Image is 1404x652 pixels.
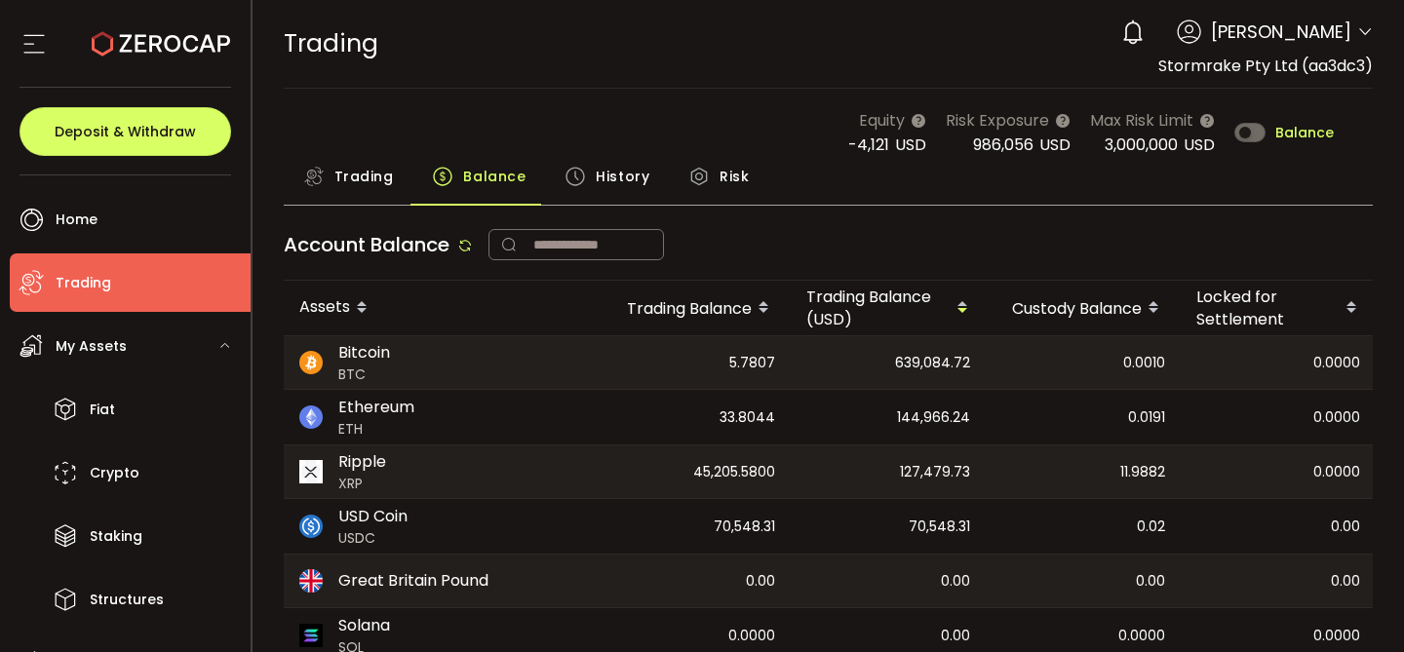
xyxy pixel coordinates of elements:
[334,157,394,196] span: Trading
[284,231,449,258] span: Account Balance
[986,291,1181,325] div: Custody Balance
[284,291,596,325] div: Assets
[1181,286,1376,330] div: Locked for Settlement
[1184,134,1215,156] span: USD
[338,528,408,549] span: USDC
[714,516,775,538] span: 70,548.31
[596,291,791,325] div: Trading Balance
[946,108,1049,133] span: Risk Exposure
[338,614,390,637] span: Solana
[299,624,323,647] img: sol_portfolio.png
[941,625,970,647] span: 0.00
[1105,134,1178,156] span: 3,000,000
[90,522,142,551] span: Staking
[746,570,775,593] span: 0.00
[1313,461,1360,483] span: 0.0000
[338,419,414,440] span: ETH
[338,364,390,385] span: BTC
[728,625,775,647] span: 0.0000
[895,134,926,156] span: USD
[19,107,231,156] button: Deposit & Withdraw
[1306,558,1404,652] iframe: Chat Widget
[941,570,970,593] span: 0.00
[299,405,323,429] img: eth_portfolio.svg
[56,206,97,234] span: Home
[1128,406,1165,429] span: 0.0191
[1275,126,1334,139] span: Balance
[1118,625,1165,647] span: 0.0000
[720,406,775,429] span: 33.8044
[56,269,111,297] span: Trading
[848,134,889,156] span: -4,121
[1158,55,1373,77] span: Stormrake Pty Ltd (aa3dc3)
[90,396,115,424] span: Fiat
[909,516,970,538] span: 70,548.31
[338,341,390,364] span: Bitcoin
[973,134,1033,156] span: 986,056
[791,286,986,330] div: Trading Balance (USD)
[338,396,414,419] span: Ethereum
[1313,352,1360,374] span: 0.0000
[90,459,139,487] span: Crypto
[338,474,386,494] span: XRP
[90,586,164,614] span: Structures
[338,569,488,593] span: Great Britain Pound
[284,26,378,60] span: Trading
[299,569,323,593] img: gbp_portfolio.svg
[1120,461,1165,483] span: 11.9882
[895,352,970,374] span: 639,084.72
[1331,516,1360,538] span: 0.00
[1211,19,1351,45] span: [PERSON_NAME]
[338,505,408,528] span: USD Coin
[596,157,649,196] span: History
[1137,516,1165,538] span: 0.02
[1123,352,1165,374] span: 0.0010
[463,157,526,196] span: Balance
[55,125,196,138] span: Deposit & Withdraw
[56,332,127,361] span: My Assets
[299,351,323,374] img: btc_portfolio.svg
[1039,134,1071,156] span: USD
[299,460,323,483] img: xrp_portfolio.png
[338,450,386,474] span: Ripple
[1090,108,1193,133] span: Max Risk Limit
[1136,570,1165,593] span: 0.00
[693,461,775,483] span: 45,205.5800
[299,515,323,538] img: usdc_portfolio.svg
[720,157,749,196] span: Risk
[729,352,775,374] span: 5.7807
[897,406,970,429] span: 144,966.24
[900,461,970,483] span: 127,479.73
[1313,406,1360,429] span: 0.0000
